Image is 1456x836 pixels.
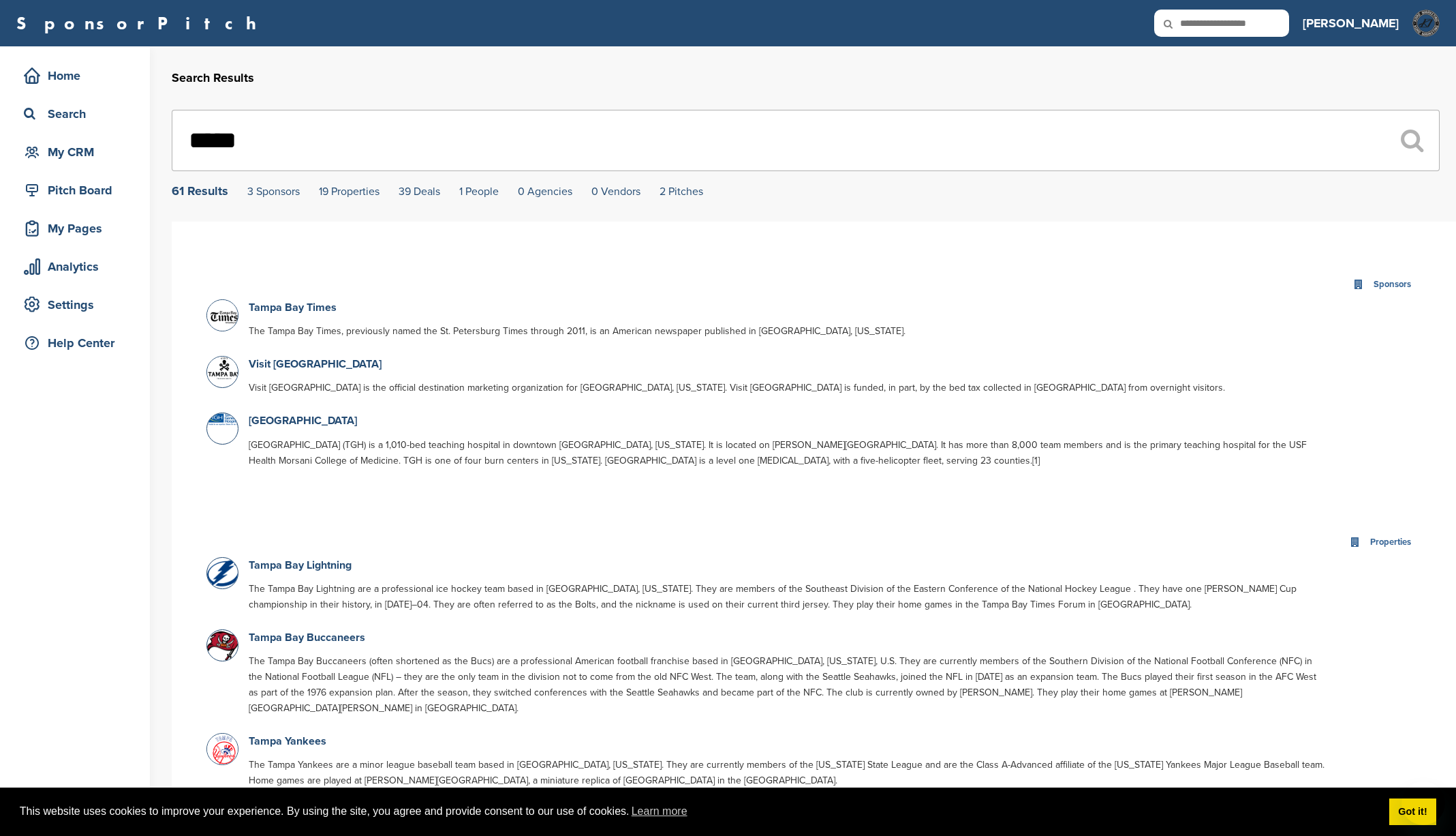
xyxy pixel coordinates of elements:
[20,216,136,241] div: My Pages
[207,630,241,661] img: Data?1415808545
[630,801,690,822] a: learn more about cookies
[14,60,136,91] a: Home
[172,69,1440,87] h2: Search Results
[20,254,136,279] div: Analytics
[207,734,241,768] img: Data?1415806303
[518,185,572,198] a: 0 Agencies
[14,175,136,206] a: Pitch Board
[249,380,1329,395] p: Visit [GEOGRAPHIC_DATA] is the official destination marketing organization for [GEOGRAPHIC_DATA],...
[249,323,1329,339] p: The Tampa Bay Times, previously named the St. Petersburg Times through 2011, is an American newsp...
[14,98,136,130] a: Search
[459,185,499,198] a: 1 People
[399,185,440,198] a: 39 Deals
[20,102,136,126] div: Search
[1412,10,1440,37] img: Social3 (2)
[207,357,241,380] img: Tp
[14,136,136,168] a: My CRM
[20,178,136,203] div: Pitch Board
[207,558,241,589] img: Open uri20141112 64162 1utm8zs?1415808019
[319,185,380,198] a: 19 Properties
[591,185,640,198] a: 0 Vendors
[249,734,326,748] a: Tampa Yankees
[207,300,241,334] img: Tbt1
[249,581,1329,612] p: The Tampa Bay Lightning are a professional ice hockey team based in [GEOGRAPHIC_DATA], [US_STATE]...
[207,413,241,426] img: 220px tampa general logo
[14,251,136,282] a: Analytics
[1401,781,1445,825] iframe: Button to launch messaging window
[249,631,365,644] a: Tampa Bay Buccaneers
[247,185,300,198] a: 3 Sponsors
[1367,535,1414,550] div: Properties
[172,185,228,197] div: 61 Results
[249,757,1329,788] p: The Tampa Yankees are a minor league baseball team based in [GEOGRAPHIC_DATA], [US_STATE]. They a...
[1303,8,1399,38] a: [PERSON_NAME]
[1303,14,1399,33] h3: [PERSON_NAME]
[249,437,1329,468] p: [GEOGRAPHIC_DATA] (TGH) is a 1,010-bed teaching hospital in downtown [GEOGRAPHIC_DATA], [US_STATE...
[1389,798,1436,826] a: dismiss cookie message
[1370,277,1414,293] div: Sponsors
[14,289,136,320] a: Settings
[20,63,136,88] div: Home
[20,140,136,164] div: My CRM
[660,185,703,198] a: 2 Pitches
[249,653,1329,716] p: The Tampa Bay Buccaneers (often shortened as the Bucs) are a professional American football franc...
[249,357,382,371] a: Visit [GEOGRAPHIC_DATA]
[249,301,337,314] a: Tampa Bay Times
[249,558,352,572] a: Tampa Bay Lightning
[14,213,136,244] a: My Pages
[249,414,357,428] a: [GEOGRAPHIC_DATA]
[14,327,136,359] a: Help Center
[16,14,265,32] a: SponsorPitch
[20,331,136,355] div: Help Center
[20,801,1378,822] span: This website uses cookies to improve your experience. By using the site, you agree and provide co...
[20,293,136,317] div: Settings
